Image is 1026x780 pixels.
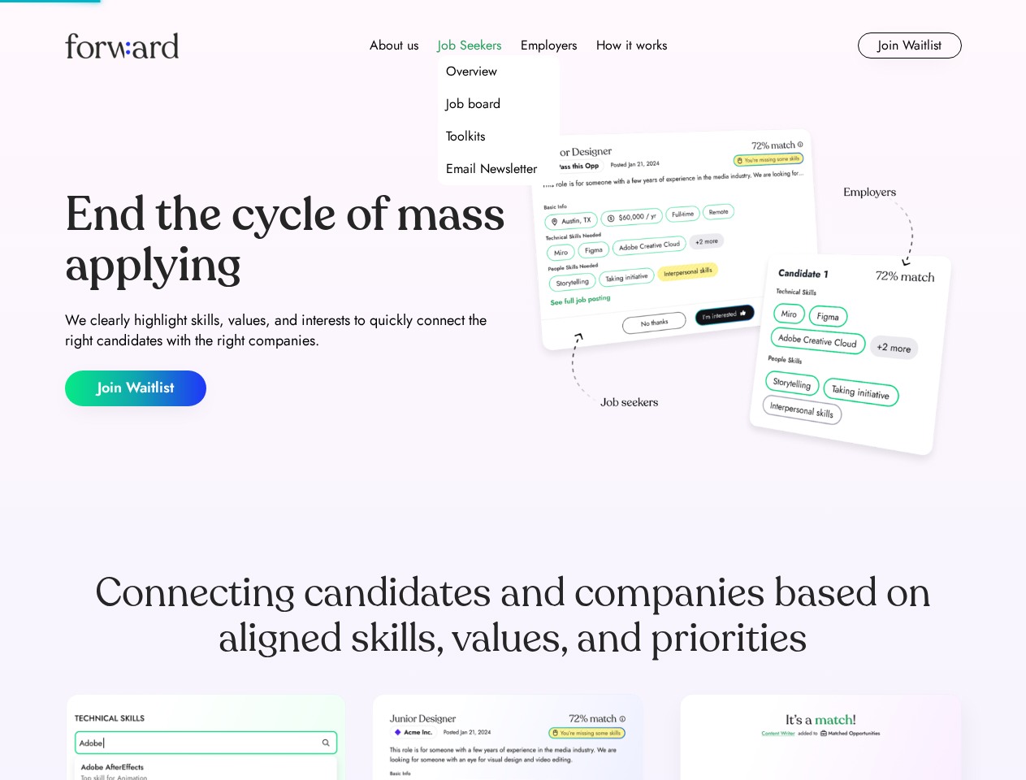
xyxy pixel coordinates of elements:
[65,570,962,661] div: Connecting candidates and companies based on aligned skills, values, and priorities
[65,32,179,58] img: Forward logo
[446,127,485,146] div: Toolkits
[520,123,962,473] img: hero-image.png
[370,36,418,55] div: About us
[858,32,962,58] button: Join Waitlist
[438,36,501,55] div: Job Seekers
[65,370,206,406] button: Join Waitlist
[596,36,667,55] div: How it works
[65,310,507,351] div: We clearly highlight skills, values, and interests to quickly connect the right candidates with t...
[446,159,537,179] div: Email Newsletter
[65,190,507,290] div: End the cycle of mass applying
[446,94,500,114] div: Job board
[446,62,497,81] div: Overview
[521,36,577,55] div: Employers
